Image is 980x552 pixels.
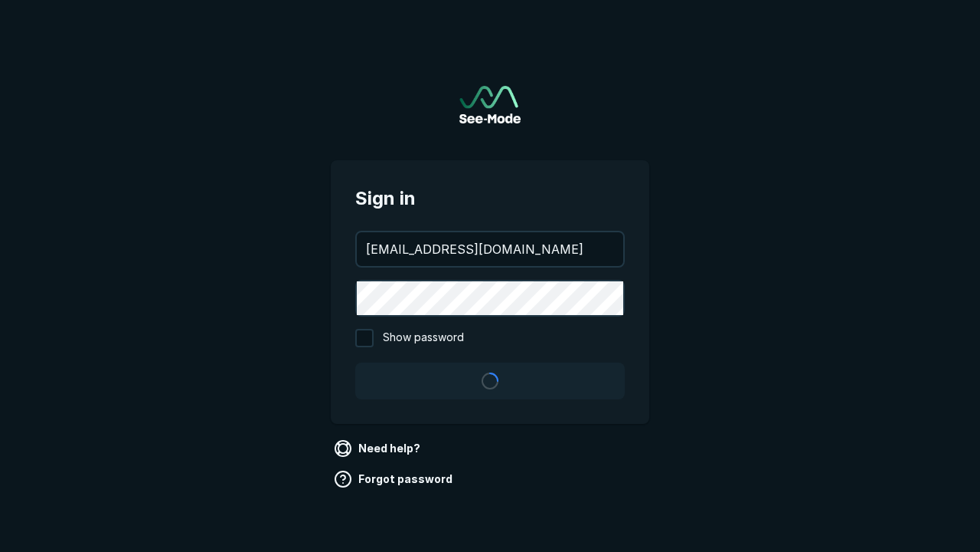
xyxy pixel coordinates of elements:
a: Need help? [331,436,426,461]
input: your@email.com [357,232,623,266]
img: See-Mode Logo [459,86,521,123]
span: Sign in [355,185,625,212]
a: Forgot password [331,467,459,491]
a: Go to sign in [459,86,521,123]
span: Show password [383,329,464,347]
